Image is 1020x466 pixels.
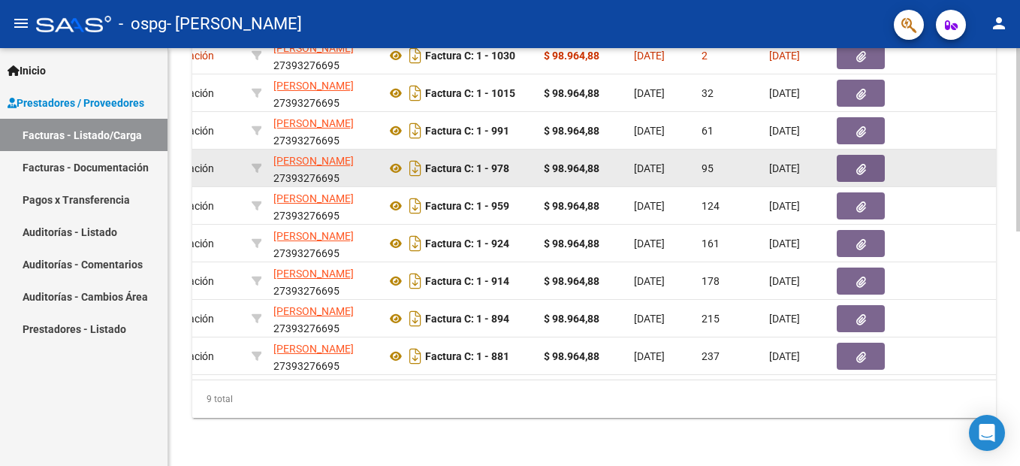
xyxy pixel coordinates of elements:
div: Open Intercom Messenger [969,415,1005,451]
span: [DATE] [769,275,800,287]
span: [PERSON_NAME] [273,192,354,204]
strong: $ 98.964,88 [544,238,599,250]
div: 27393276695 [273,190,374,222]
div: 27393276695 [273,340,374,372]
strong: $ 98.964,88 [544,125,599,137]
strong: Factura C: 1 - 991 [425,125,509,137]
span: [DATE] [769,313,800,325]
span: Prestadores / Proveedores [8,95,144,111]
i: Descargar documento [406,344,425,368]
span: [PERSON_NAME] [273,305,354,317]
strong: $ 98.964,88 [544,50,599,62]
span: [DATE] [634,238,665,250]
span: [PERSON_NAME] [273,230,354,242]
span: 61 [702,125,714,137]
i: Descargar documento [406,156,425,180]
span: [DATE] [769,162,800,174]
span: [PERSON_NAME] [273,117,354,129]
strong: $ 98.964,88 [544,200,599,212]
span: [PERSON_NAME] [273,343,354,355]
strong: $ 98.964,88 [544,275,599,287]
span: [DATE] [634,125,665,137]
i: Descargar documento [406,231,425,256]
span: 215 [702,313,720,325]
strong: Factura C: 1 - 924 [425,238,509,250]
div: 27393276695 [273,115,374,147]
span: 178 [702,275,720,287]
span: 237 [702,350,720,362]
strong: Factura C: 1 - 1030 [425,50,515,62]
div: 27393276695 [273,40,374,71]
strong: Factura C: 1 - 1015 [425,87,515,99]
span: [DATE] [769,350,800,362]
span: 32 [702,87,714,99]
span: [DATE] [634,87,665,99]
div: 27393276695 [273,265,374,297]
span: - ospg [119,8,167,41]
span: - [PERSON_NAME] [167,8,302,41]
strong: $ 98.964,88 [544,87,599,99]
span: 124 [702,200,720,212]
span: Inicio [8,62,46,79]
span: [DATE] [634,313,665,325]
span: 2 [702,50,708,62]
div: 27393276695 [273,153,374,184]
span: [DATE] [634,162,665,174]
strong: Factura C: 1 - 881 [425,350,509,362]
span: [DATE] [769,125,800,137]
span: 161 [702,238,720,250]
span: [DATE] [769,50,800,62]
span: [DATE] [769,238,800,250]
i: Descargar documento [406,81,425,105]
div: 27393276695 [273,77,374,109]
div: 27393276695 [273,303,374,334]
i: Descargar documento [406,119,425,143]
strong: Factura C: 1 - 894 [425,313,509,325]
span: [DATE] [634,275,665,287]
i: Descargar documento [406,269,425,293]
span: [DATE] [769,200,800,212]
mat-icon: person [990,14,1008,32]
span: [PERSON_NAME] [273,155,354,167]
span: [DATE] [634,50,665,62]
strong: $ 98.964,88 [544,350,599,362]
i: Descargar documento [406,194,425,218]
i: Descargar documento [406,307,425,331]
span: [DATE] [769,87,800,99]
i: Descargar documento [406,44,425,68]
strong: Factura C: 1 - 978 [425,162,509,174]
strong: Factura C: 1 - 914 [425,275,509,287]
mat-icon: menu [12,14,30,32]
span: [PERSON_NAME] [273,268,354,280]
span: [PERSON_NAME] [273,80,354,92]
strong: $ 98.964,88 [544,313,599,325]
strong: $ 98.964,88 [544,162,599,174]
span: [PERSON_NAME] [273,42,354,54]
div: 27393276695 [273,228,374,259]
span: [DATE] [634,200,665,212]
span: 95 [702,162,714,174]
div: 9 total [192,380,996,418]
span: [DATE] [634,350,665,362]
strong: Factura C: 1 - 959 [425,200,509,212]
